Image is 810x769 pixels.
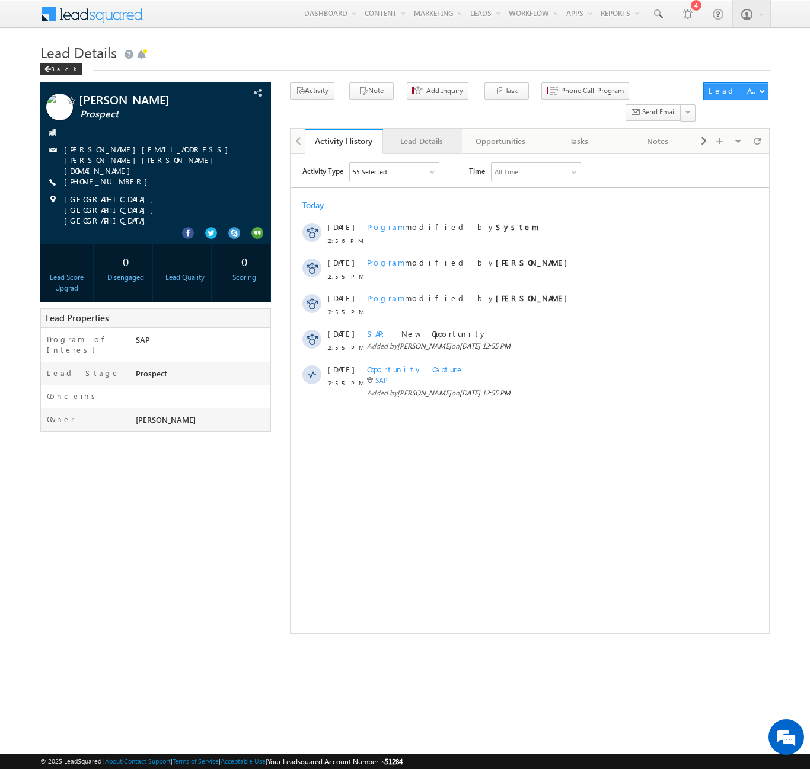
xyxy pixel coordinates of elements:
span: 12:55 PM [37,189,72,199]
span: [DATE] 12:55 PM [169,188,220,197]
span: Lead Properties [46,312,109,324]
strong: [PERSON_NAME] [205,104,283,114]
span: [GEOGRAPHIC_DATA], [GEOGRAPHIC_DATA], [GEOGRAPHIC_DATA] [64,194,250,226]
span: New Opportunity [111,175,197,185]
a: Contact Support [124,757,171,765]
span: modified by [76,104,283,114]
div: 55 Selected [62,13,96,24]
span: Prospect [80,109,222,120]
span: [DATE] [37,210,63,221]
button: Task [484,82,529,100]
span: Add Inquiry [426,85,463,96]
button: Activity [290,82,334,100]
div: Back [40,63,82,75]
span: [PERSON_NAME] [107,188,161,197]
a: Terms of Service [173,757,219,765]
a: [PERSON_NAME][EMAIL_ADDRESS][PERSON_NAME][PERSON_NAME][DOMAIN_NAME] [64,144,234,176]
span: [DATE] [37,175,63,186]
span: [PERSON_NAME] [136,414,196,425]
span: Your Leadsquared Account Number is [267,757,403,766]
a: About [105,757,122,765]
a: Activity History [305,129,383,154]
a: Tasks [540,129,618,154]
a: Back [40,63,88,73]
span: Added by on [76,234,426,245]
label: Concerns [47,391,100,401]
button: Lead Actions [703,82,768,100]
label: Program of Interest [47,334,124,355]
span: Added by on [76,187,426,198]
div: Tasks [550,134,608,148]
a: Opportunities [462,129,540,154]
span: Program [76,139,114,149]
a: Acceptable Use [221,757,266,765]
button: Add Inquiry [407,82,468,100]
a: SAP [85,222,97,231]
div: All Time [204,13,228,24]
span: [DATE] [37,139,63,150]
span: Opportunity Capture [76,210,174,221]
span: [DATE] [37,68,63,79]
div: Prospect [133,368,270,384]
div: Sales Activity,Program,Email Bounced,Email Link Clicked,Email Marked Spam & 50 more.. [59,9,148,27]
div: -- [43,250,90,272]
span: 12:55 PM [37,153,72,164]
span: Send Email [642,107,676,117]
strong: System [205,68,248,78]
div: Today [12,46,50,57]
button: Phone Call_Program [541,82,629,100]
label: Lead Stage [47,368,120,378]
strong: [PERSON_NAME] [205,139,283,149]
div: Scoring [221,272,267,283]
div: Disengaged [103,272,149,283]
span: Program [76,68,114,78]
span: Phone Call_Program [561,85,624,96]
span: modified by [76,139,283,150]
div: Lead Actions [709,85,759,96]
span: [PERSON_NAME] [107,235,161,244]
div: Opportunities [471,134,530,148]
button: Note [349,82,394,100]
div: -- [162,250,209,272]
span: 51284 [385,757,403,766]
a: Lead Details [383,129,461,154]
div: Lead Details [393,134,451,148]
div: Activity History [314,135,374,146]
span: Activity Type [12,9,53,27]
span: [DATE] [37,104,63,114]
div: 0 [221,250,267,272]
span: 12:55 PM [37,224,72,235]
div: 0 [103,250,149,272]
span: [PHONE_NUMBER] [64,176,154,188]
button: Send Email [626,104,681,122]
div: Notes [628,134,686,148]
div: Lead Quality [162,272,209,283]
span: Time [178,9,194,27]
span: Program [76,104,114,114]
span: [DATE] 12:55 PM [169,235,220,244]
span: [PERSON_NAME] [79,94,221,106]
span: modified by [76,68,248,79]
div: SAP [133,334,270,350]
span: 12:55 PM [37,117,72,128]
a: Notes [618,129,697,154]
span: © 2025 LeadSquared | | | | | [40,756,403,767]
label: Owner [47,414,75,425]
span: Lead Details [40,43,117,62]
span: 12:56 PM [37,82,72,92]
div: Lead Score Upgrad [43,272,90,293]
img: Profile photo [46,94,73,125]
span: SAP [76,175,101,185]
